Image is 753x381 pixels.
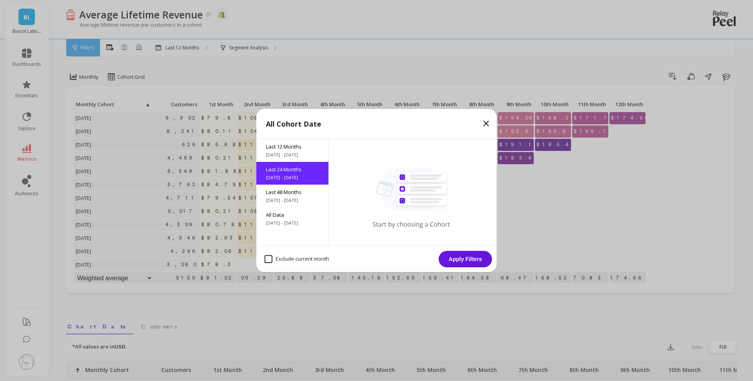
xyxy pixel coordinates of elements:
[266,220,319,226] span: [DATE] - [DATE]
[266,174,319,181] span: [DATE] - [DATE]
[265,255,329,263] span: Exclude current month
[266,211,319,218] span: All Data
[266,189,319,196] span: Last 48 Months
[266,143,319,150] span: Last 12 Months
[266,166,319,173] span: Last 24 Months
[266,197,319,203] span: [DATE] - [DATE]
[266,118,321,129] p: All Cohort Date
[266,152,319,158] span: [DATE] - [DATE]
[439,251,492,267] button: Apply Filters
